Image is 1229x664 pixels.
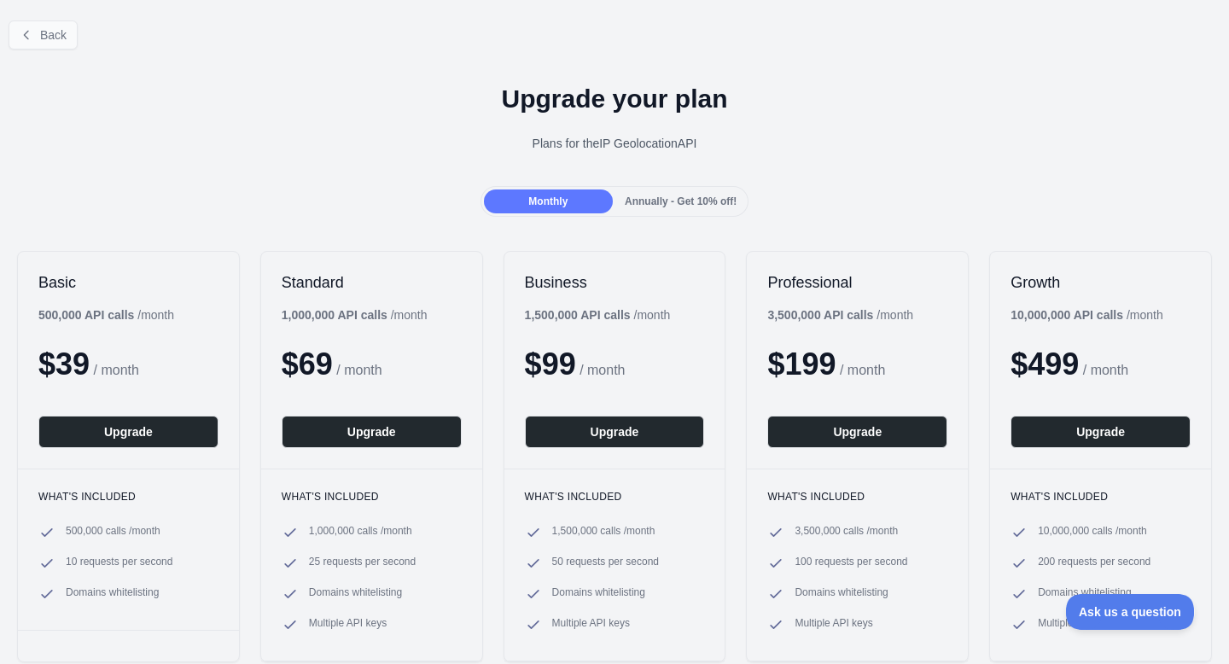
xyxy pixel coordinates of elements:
[767,272,947,293] h2: Professional
[525,306,671,323] div: / month
[1011,272,1191,293] h2: Growth
[525,347,576,382] span: $ 99
[525,272,705,293] h2: Business
[1011,308,1123,322] b: 10,000,000 API calls
[1066,594,1195,630] iframe: Toggle Customer Support
[767,308,873,322] b: 3,500,000 API calls
[767,347,836,382] span: $ 199
[767,306,913,323] div: / month
[282,272,462,293] h2: Standard
[1011,306,1163,323] div: / month
[1011,347,1079,382] span: $ 499
[525,308,631,322] b: 1,500,000 API calls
